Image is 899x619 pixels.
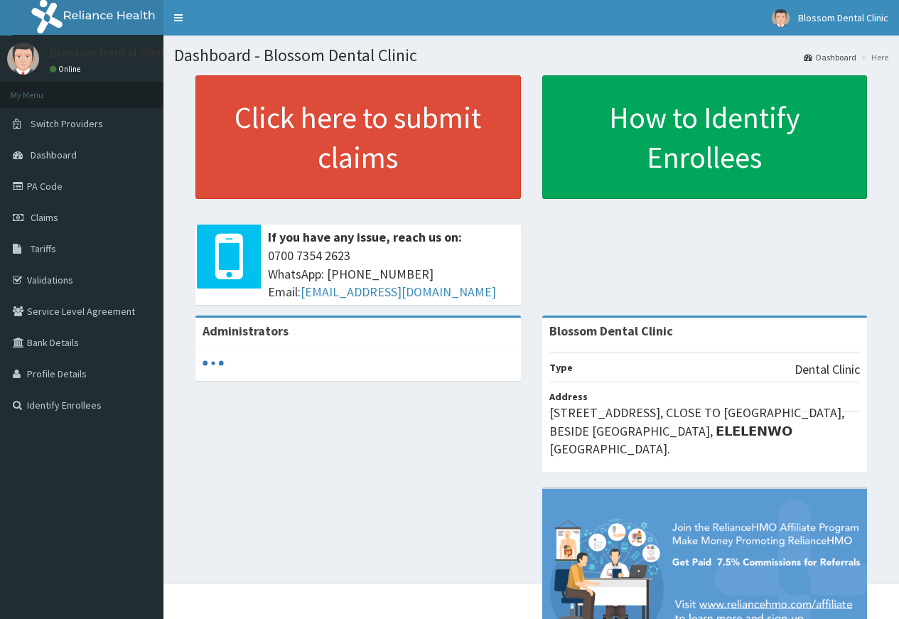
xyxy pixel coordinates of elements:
[203,323,289,339] b: Administrators
[195,75,521,199] a: Click here to submit claims
[795,360,860,379] p: Dental Clinic
[549,361,573,374] b: Type
[301,284,496,300] a: [EMAIL_ADDRESS][DOMAIN_NAME]
[798,11,888,24] span: Blossom Dental Clinic
[31,149,77,161] span: Dashboard
[268,229,462,245] b: If you have any issue, reach us on:
[542,75,868,199] a: How to Identify Enrollees
[50,64,84,74] a: Online
[549,404,861,458] p: [STREET_ADDRESS], CLOSE TO [GEOGRAPHIC_DATA], BESIDE [GEOGRAPHIC_DATA], 𝗘𝗟𝗘𝗟𝗘𝗡𝗪𝗢 [GEOGRAPHIC_DATA].
[772,9,790,27] img: User Image
[31,211,58,224] span: Claims
[31,117,103,130] span: Switch Providers
[549,390,588,403] b: Address
[174,46,888,65] h1: Dashboard - Blossom Dental Clinic
[804,51,856,63] a: Dashboard
[31,242,56,255] span: Tariffs
[50,46,170,59] p: Blossom Dental Clinic
[203,352,224,374] svg: audio-loading
[7,43,39,75] img: User Image
[858,51,888,63] li: Here
[549,323,673,339] strong: Blossom Dental Clinic
[268,247,514,301] span: 0700 7354 2623 WhatsApp: [PHONE_NUMBER] Email:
